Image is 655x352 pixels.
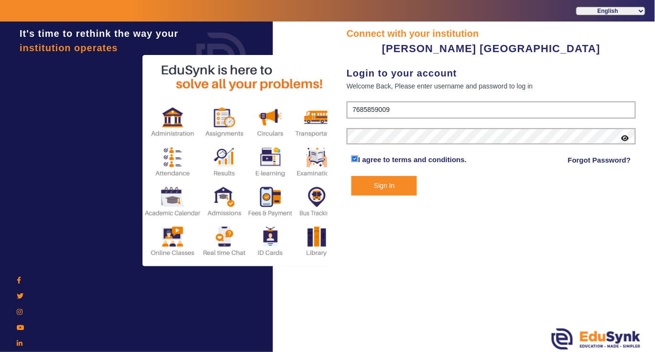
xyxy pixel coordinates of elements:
[347,66,636,80] div: Login to your account
[20,28,178,39] span: It's time to rethink the way your
[568,154,631,166] a: Forgot Password?
[20,43,118,53] span: institution operates
[351,176,417,196] button: Sign In
[347,26,636,41] div: Connect with your institution
[186,22,257,93] img: login.png
[552,329,641,350] img: edusynk.png
[142,55,343,266] img: login2.png
[358,155,467,164] a: I agree to terms and conditions.
[347,80,636,92] div: Welcome Back, Please enter username and password to log in
[347,101,636,119] input: User Name
[347,41,636,56] div: [PERSON_NAME] [GEOGRAPHIC_DATA]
